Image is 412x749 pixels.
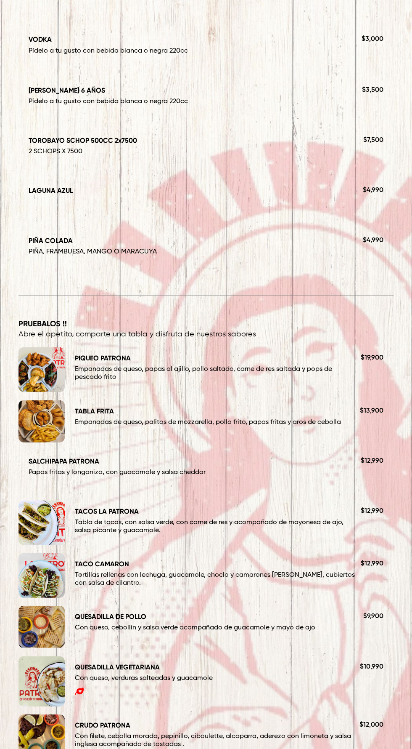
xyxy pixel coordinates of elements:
[360,663,383,671] p: $ 10,990
[360,407,383,415] p: $ 13,900
[29,147,363,159] p: 2 SCHOPS X 7500
[363,236,383,244] p: $ 4,990
[75,612,146,620] h4: QUESADILLA DE POLLO
[75,721,130,729] h4: CRUDO PATRONA
[29,97,362,109] p: Pídelo a tu gusto con bebida blanca o negra 220cc
[75,418,360,429] p: Empanadas de queso, palitos de mozzarella, pollo frito, papas fritas y aros de cebolla
[29,186,73,194] h4: LAGUNA AZUL
[361,507,383,515] p: $ 12,990
[362,86,383,94] p: $ 3,500
[362,35,383,43] p: $ 3,000
[29,35,52,43] h4: VODKA
[75,560,129,568] h4: TACO CAMARON
[363,136,383,144] p: $ 7,500
[29,47,362,58] p: Pídelo a tu gusto con bebida blanca o negra 220cc
[18,319,394,328] h3: PRUEBALOS !!
[29,136,137,144] h4: TOROBAYO SCHOP 500CC 2x7500
[75,674,360,685] p: Con queso, verduras salteadas y guacamole
[75,663,160,671] h4: QUESADILLA VEGETARIANA
[75,518,361,538] p: Tabla de tacos, con salsa verde, con carne de res y acompañado de mayonesa de ajo, salsa picante ...
[29,457,99,465] h4: SALCHIPAPA PATRONA
[18,329,394,339] p: Abre el apetito, comparte una tabla y disfruta de nuestros sabores
[75,407,114,415] h4: TABLA FRITA
[75,354,131,362] h4: PIQUEO PATRONA
[363,612,383,620] p: $ 9,900
[75,624,363,635] p: Con queso, cebollín y salsa verde acompañado de guacamole y mayo de ajo
[361,457,383,465] p: $ 12,990
[29,468,361,480] p: Papas fritas y longaniza, con guacamole y salsa cheddar
[29,86,105,94] h4: [PERSON_NAME] 6 AÑOS
[363,186,383,194] p: $ 4,990
[29,248,363,259] p: PIÑA, FRAMBUESA, MANGO O MARACUYA
[75,507,139,515] h4: TACOS LA PATRONA
[361,354,383,362] p: $ 19,900
[75,365,361,384] p: Empanadas de queso, papas al ajillo, pollo saltado, carne de res saltada y pops de pescado frito
[75,571,361,590] p: Tortillas rellenas con lechuga, guacamole, choclo y camarones [PERSON_NAME], cubiertos con salsa ...
[29,236,73,244] h4: PIÑA COLADA
[359,721,383,729] p: $ 12,000
[361,560,383,568] p: $ 12,990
